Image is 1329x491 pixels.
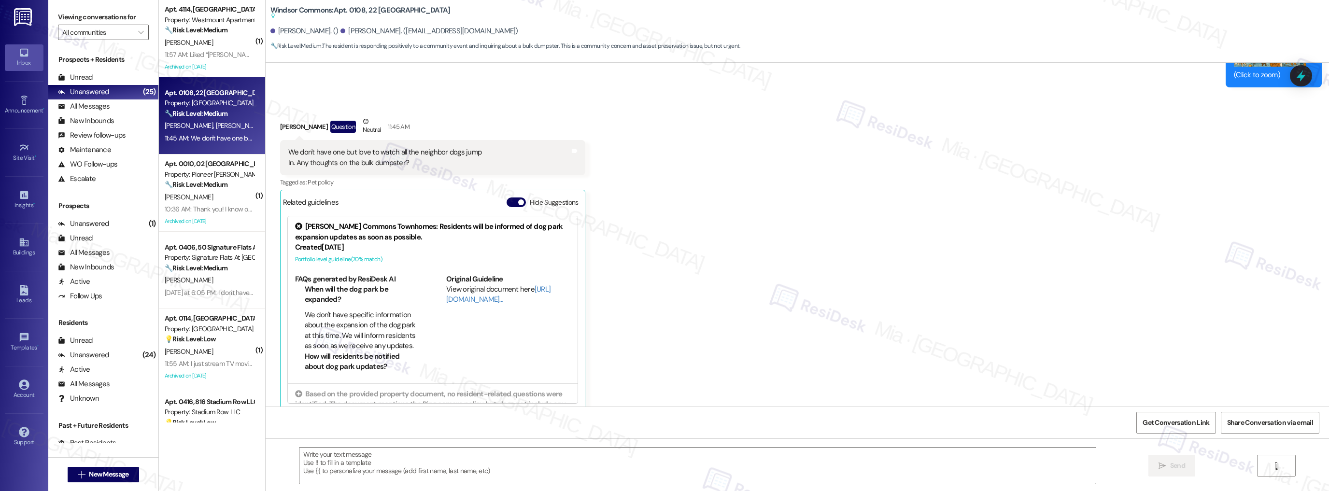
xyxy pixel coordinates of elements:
div: 10:36 AM: Thank you! I know one time before they thought it was fixed but turned out it also need... [165,205,585,213]
i:  [78,471,85,478]
strong: 🔧 Risk Level: Medium [165,109,227,118]
div: Archived on [DATE] [164,61,255,73]
div: (24) [140,348,158,363]
div: Active [58,365,90,375]
div: Portfolio level guideline ( 70 % match) [295,254,570,265]
label: Viewing conversations for [58,10,149,25]
span: • [43,106,44,112]
div: Prospects [48,201,158,211]
div: We don't have one but love to watch all the neighbor dogs jump In. Any thoughts on the bulk dumps... [288,147,482,168]
div: New Inbounds [58,116,114,126]
div: Property: Signature Flats At [GEOGRAPHIC_DATA] [165,253,254,263]
div: Neutral [361,116,383,137]
button: Send [1148,455,1195,477]
button: Get Conversation Link [1136,412,1216,434]
strong: 💡 Risk Level: Low [165,418,216,427]
div: [PERSON_NAME] Commons Townhomes: Residents will be informed of dog park expansion updates as soon... [295,222,570,242]
li: When will the dog park be expanded? [305,284,419,305]
div: [PERSON_NAME] [280,116,585,140]
span: • [37,343,39,350]
i:  [1159,462,1166,470]
span: Get Conversation Link [1143,418,1209,428]
li: We don't have specific information about the expansion of the dog park at this time. We will info... [305,310,419,351]
div: Apt. 0108, 22 [GEOGRAPHIC_DATA] [165,88,254,98]
i:  [1272,462,1280,470]
div: WO Follow-ups [58,159,117,169]
div: [DATE] at 6:05 PM: I don't have internet and don't want it. I don't watch TV [165,288,368,297]
label: Hide Suggestions [530,197,579,208]
div: Unread [58,233,93,243]
div: Unread [58,72,93,83]
input: All communities [62,25,133,40]
a: Templates • [5,329,43,355]
div: Prospects + Residents [48,55,158,65]
span: [PERSON_NAME] [165,193,213,201]
a: Support [5,424,43,450]
div: Apt. 0416, 816 Stadium Row LLC [165,397,254,407]
i:  [138,28,143,36]
div: Archived on [DATE] [164,215,255,227]
strong: 💡 Risk Level: Low [165,335,216,343]
span: [PERSON_NAME] [165,121,216,130]
span: Pet policy [308,178,333,186]
div: Property: [GEOGRAPHIC_DATA] [165,324,254,334]
span: [PERSON_NAME] [215,121,264,130]
span: New Message [89,469,128,479]
div: Maintenance [58,145,111,155]
div: All Messages [58,379,110,389]
div: All Messages [58,248,110,258]
li: How will residents be notified about dog park updates? [305,351,419,372]
strong: 🔧 Risk Level: Medium [165,26,227,34]
div: All Messages [58,101,110,112]
div: Question [330,121,356,133]
strong: 🔧 Risk Level: Medium [270,42,322,50]
img: ResiDesk Logo [14,8,34,26]
button: Share Conversation via email [1221,412,1319,434]
div: Unanswered [58,350,109,360]
div: Unread [58,336,93,346]
b: Windsor Commons: Apt. 0108, 22 [GEOGRAPHIC_DATA] [270,5,451,21]
div: Property: Pioneer [PERSON_NAME] [165,169,254,180]
button: New Message [68,467,139,482]
div: 11:57 AM: Liked “[PERSON_NAME] (Westmount Apartments): Hey [PERSON_NAME], thanks for the update! ... [165,50,741,59]
div: Apt. 0406, 50 Signature Flats At [GEOGRAPHIC_DATA] [165,242,254,253]
div: Based on the provided property document, no resident-related questions were identified. The docum... [295,389,570,431]
div: [PERSON_NAME]. ([EMAIL_ADDRESS][DOMAIN_NAME]) [340,26,518,36]
a: Inbox [5,44,43,70]
strong: 🔧 Risk Level: Medium [165,264,227,272]
div: Past Residents [58,438,116,448]
div: (Click to zoom) [1234,70,1306,80]
a: [URL][DOMAIN_NAME]… [446,284,551,304]
span: • [33,200,35,207]
div: Related guidelines [283,197,339,211]
div: New Inbounds [58,262,114,272]
span: : The resident is responding positively to a community event and inquiring about a bulk dumpster.... [270,41,740,51]
div: Archived on [DATE] [164,370,255,382]
b: FAQs generated by ResiDesk AI [295,274,396,284]
div: Created [DATE] [295,242,570,253]
a: Site Visit • [5,140,43,166]
div: Property: Westmount Apartments [165,15,254,25]
a: Buildings [5,234,43,260]
div: Follow Ups [58,291,102,301]
div: (25) [141,84,158,99]
div: 11:55 AM: I just stream TV movies and show. Normal internet usage. It's been fine for me. [165,359,408,368]
a: Insights • [5,187,43,213]
div: Unknown [58,393,99,404]
div: Tagged as: [280,175,585,189]
div: Escalate [58,174,96,184]
div: Property: Stadium Row LLC [165,407,254,417]
div: Unanswered [58,87,109,97]
div: Review follow-ups [58,130,126,140]
strong: 🔧 Risk Level: Medium [165,180,227,189]
div: Apt. 0010, 02 [GEOGRAPHIC_DATA][PERSON_NAME] [165,159,254,169]
div: [PERSON_NAME]. () [270,26,339,36]
a: Leads [5,282,43,308]
div: (1) [146,216,158,231]
span: [PERSON_NAME] [165,347,213,356]
span: Share Conversation via email [1227,418,1313,428]
div: Active [58,277,90,287]
div: View original document here [446,284,570,305]
span: • [35,153,36,160]
span: Send [1170,461,1185,471]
